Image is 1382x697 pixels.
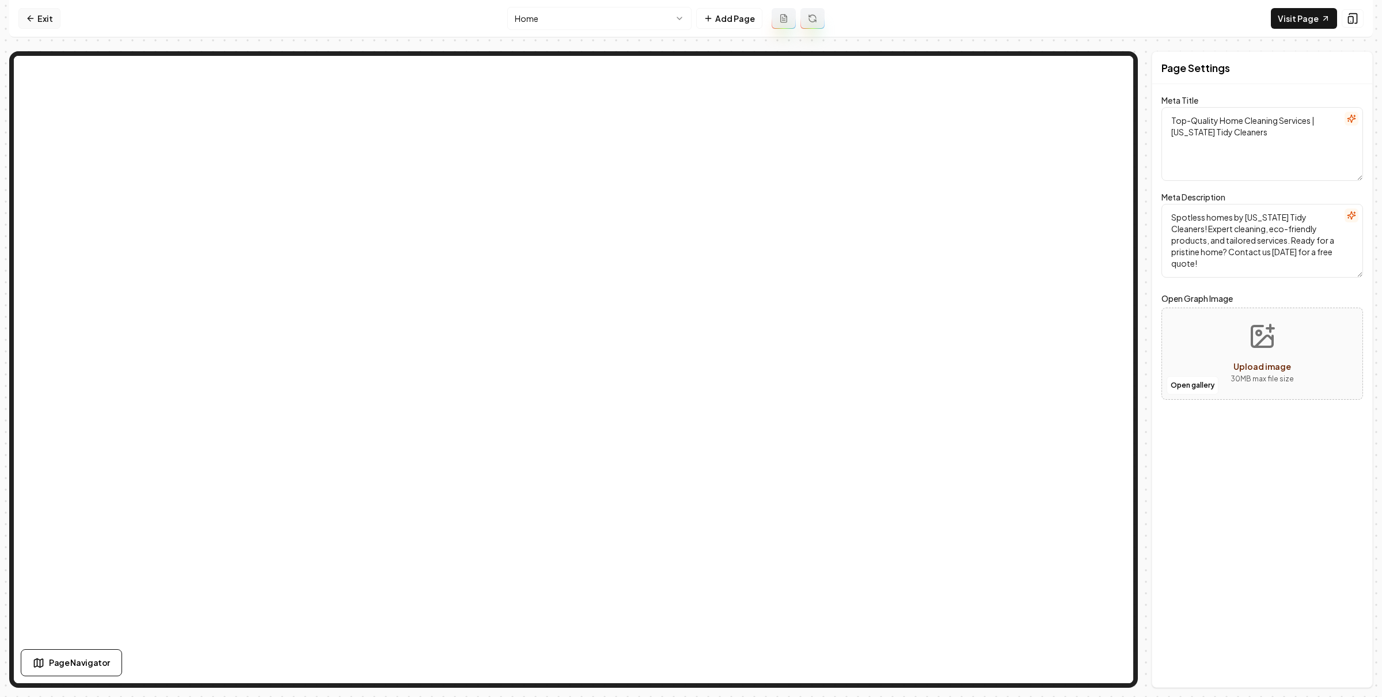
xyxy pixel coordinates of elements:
button: Page Navigator [21,649,122,676]
label: Meta Description [1161,192,1225,202]
span: Upload image [1233,361,1291,372]
button: Add Page [696,8,762,29]
button: Regenerate page [800,8,825,29]
label: Meta Title [1161,95,1198,105]
label: Open Graph Image [1161,291,1363,305]
button: Open gallery [1167,376,1218,395]
h2: Page Settings [1161,60,1230,76]
button: Add admin page prompt [772,8,796,29]
a: Exit [18,8,60,29]
span: Page Navigator [49,657,110,669]
button: Upload image [1221,313,1303,394]
p: 30 MB max file size [1231,373,1294,385]
a: Visit Page [1271,8,1337,29]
